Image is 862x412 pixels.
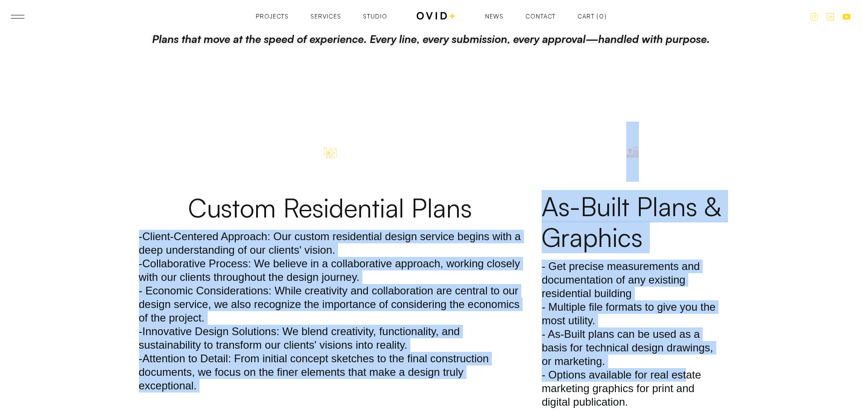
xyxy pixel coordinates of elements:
[542,191,723,253] h3: As-Built Plans & Graphics
[256,14,289,19] a: Projects
[626,122,639,182] img: As-Built Plans & Graphics
[485,14,504,19] a: News
[324,123,337,183] img: Custom Residential Plans
[139,230,522,393] p: -Client-Centered Approach: Our custom residential design service begins with a deep understanding...
[542,260,723,409] p: - Get precise measurements and documentation of any existing residential building - Multiple file...
[525,14,556,19] a: Contact
[105,29,757,49] p: Plans that move at the speed of experience. Every line, every submission, every approval—handled ...
[577,14,595,19] div: Cart
[599,14,604,19] div: 0
[605,14,607,19] div: )
[577,14,607,19] a: Open empty cart
[363,14,387,19] a: Studio
[188,192,472,223] h3: Custom Residential Plans
[596,14,599,19] div: (
[310,14,341,19] a: Services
